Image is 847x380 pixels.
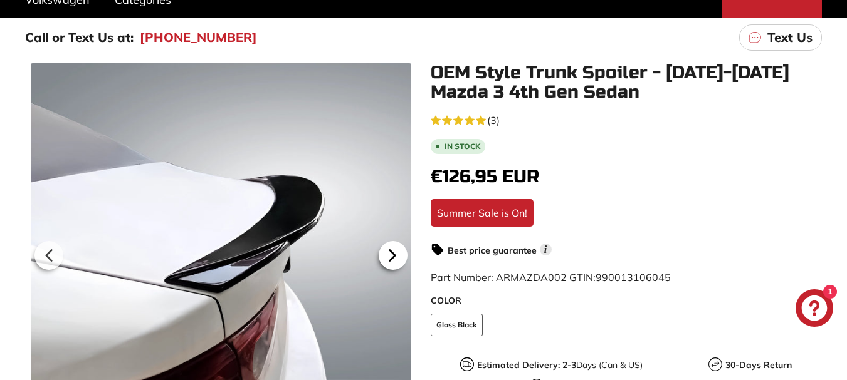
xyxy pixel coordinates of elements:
a: 5.0 rating (3 votes) [431,111,823,128]
div: Summer Sale is On! [431,199,534,227]
a: [PHONE_NUMBER] [140,28,257,47]
h1: OEM Style Trunk Spoiler - [DATE]-[DATE] Mazda 3 4th Gen Sedan [431,63,823,102]
strong: Estimated Delivery: 2-3 [477,359,576,371]
strong: 30-Days Return [725,359,792,371]
span: Part Number: ARMAZDA002 GTIN: [431,271,671,284]
span: €126,95 EUR [431,166,539,187]
strong: Best price guarantee [448,245,537,256]
p: Days (Can & US) [477,359,643,372]
b: In stock [445,143,480,150]
inbox-online-store-chat: Shopify online store chat [792,289,837,330]
p: Call or Text Us at: [25,28,134,47]
span: i [540,244,552,255]
span: (3) [487,113,500,128]
p: Text Us [767,28,813,47]
a: Text Us [739,24,822,51]
span: 990013106045 [596,271,671,284]
label: COLOR [431,294,823,307]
